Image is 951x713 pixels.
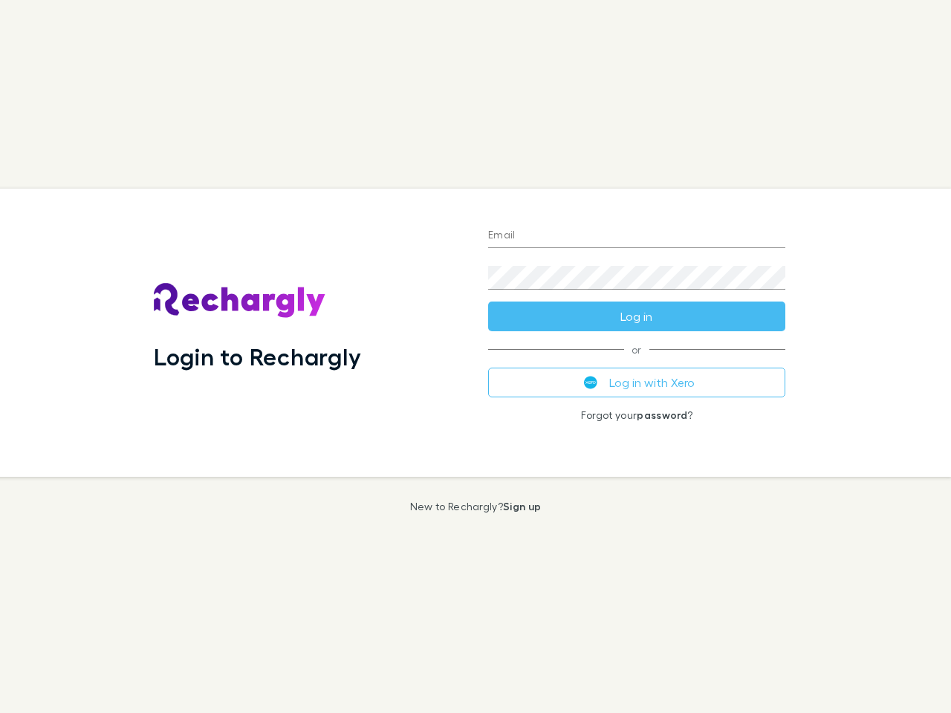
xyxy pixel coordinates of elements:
img: Rechargly's Logo [154,283,326,319]
button: Log in [488,302,785,331]
p: Forgot your ? [488,409,785,421]
span: or [488,349,785,350]
img: Xero's logo [584,376,597,389]
h1: Login to Rechargly [154,342,361,371]
button: Log in with Xero [488,368,785,397]
a: password [637,408,687,421]
a: Sign up [503,500,541,512]
p: New to Rechargly? [410,501,542,512]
